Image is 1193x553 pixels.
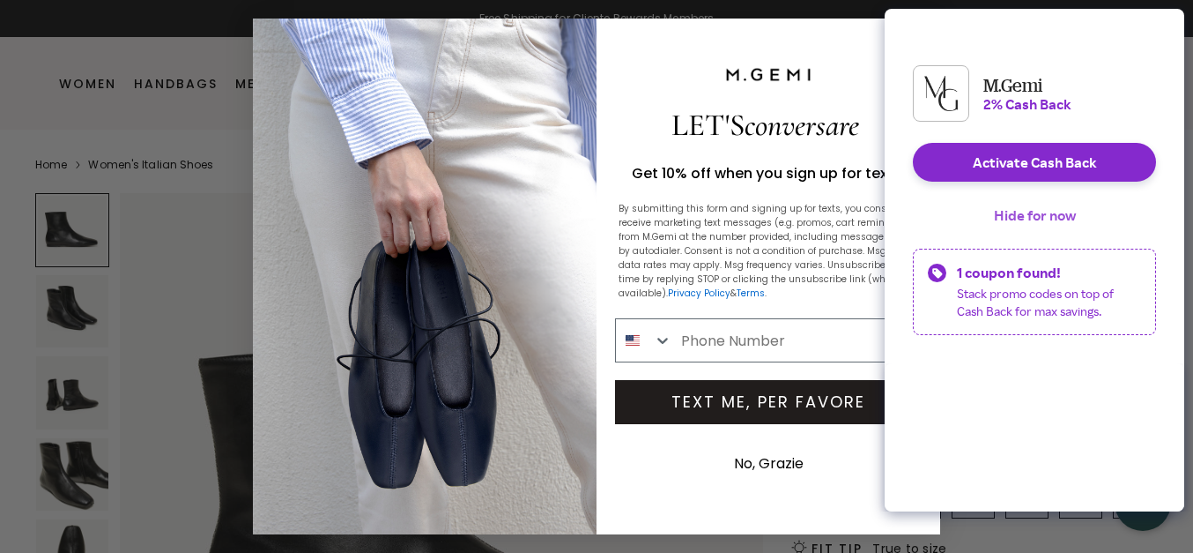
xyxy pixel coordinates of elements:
[725,442,812,486] button: No, Grazie
[253,19,596,534] img: The Una
[745,107,859,144] span: conversare
[632,163,905,183] span: Get 10% off when you sign up for texts.
[619,202,918,301] p: By submitting this form and signing up for texts, you consent to receive marketing text messages ...
[615,380,922,424] button: TEXT ME, PER FAVORE
[672,319,921,362] input: Phone Number
[616,319,672,362] button: Search Countries
[668,287,730,300] a: Privacy Policy
[626,333,640,347] img: United States
[671,107,859,144] span: LET'S
[724,67,812,83] img: M.Gemi
[737,287,765,300] a: Terms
